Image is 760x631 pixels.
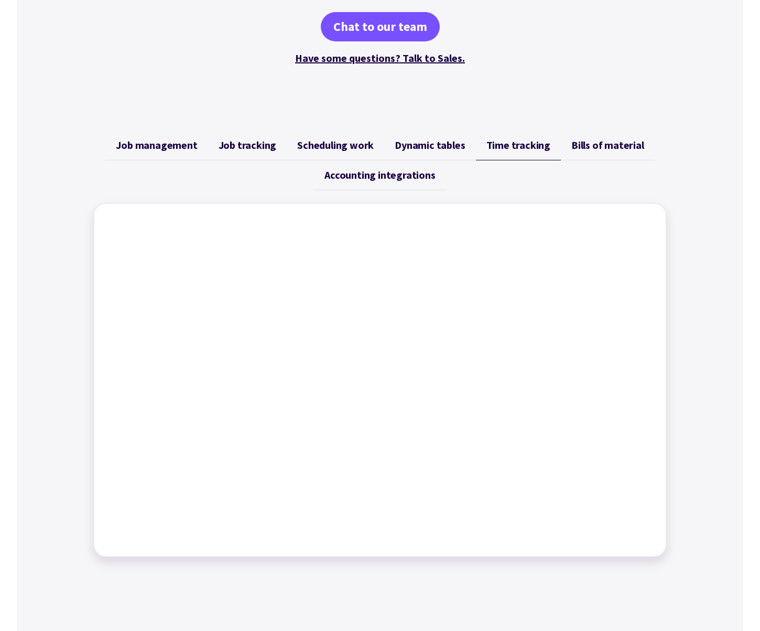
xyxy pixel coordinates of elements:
[297,139,374,151] span: Scheduling work
[585,518,760,631] iframe: Chat Widget
[116,139,197,151] span: Job management
[486,139,550,151] span: Time tracking
[219,139,277,151] span: Job tracking
[571,139,644,151] span: Bills of material
[321,12,440,41] a: Chat to our team
[324,169,435,181] span: Accounting integrations
[295,51,465,64] a: Have some questions? Talk to Sales.
[105,214,655,546] iframe: Factory - Tracking time worked and creating timesheets
[395,139,465,151] span: Dynamic tables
